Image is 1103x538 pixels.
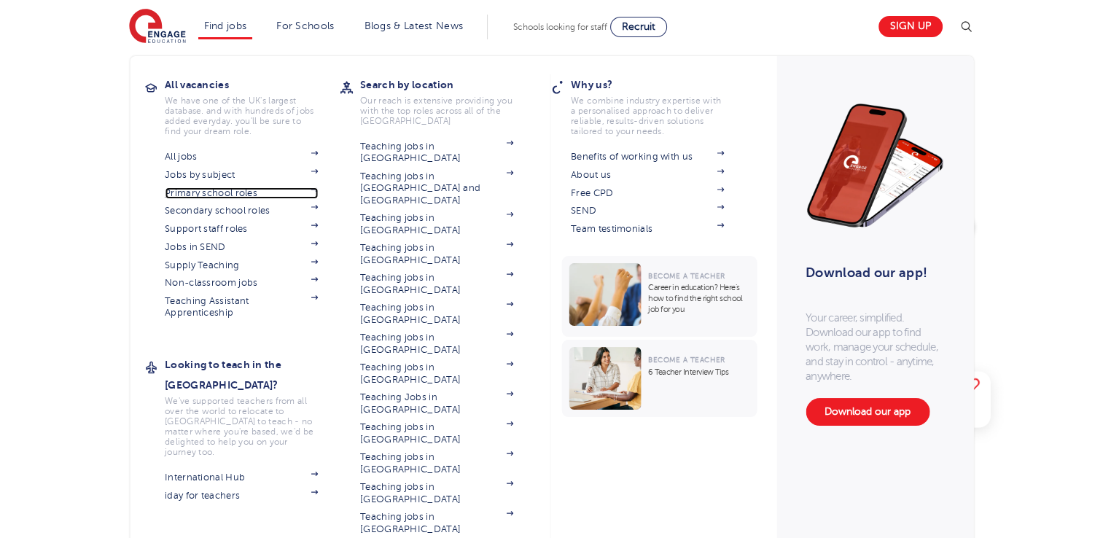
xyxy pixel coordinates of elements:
[648,367,749,378] p: 6 Teacher Interview Tips
[360,421,513,445] a: Teaching jobs in [GEOGRAPHIC_DATA]
[360,511,513,535] a: Teaching jobs in [GEOGRAPHIC_DATA]
[360,74,535,95] h3: Search by location
[360,451,513,475] a: Teaching jobs in [GEOGRAPHIC_DATA]
[622,21,655,32] span: Recruit
[610,17,667,37] a: Recruit
[806,398,929,426] a: Download our app
[571,223,724,235] a: Team testimonials
[129,9,186,45] img: Engage Education
[648,282,749,315] p: Career in education? Here’s how to find the right school job for you
[276,20,334,31] a: For Schools
[365,20,464,31] a: Blogs & Latest News
[165,241,318,253] a: Jobs in SEND
[165,472,318,483] a: International Hub
[360,272,513,296] a: Teaching jobs in [GEOGRAPHIC_DATA]
[165,260,318,271] a: Supply Teaching
[571,169,724,181] a: About us
[648,272,725,280] span: Become a Teacher
[165,295,318,319] a: Teaching Assistant Apprenticeship
[360,391,513,416] a: Teaching Jobs in [GEOGRAPHIC_DATA]
[571,74,746,95] h3: Why us?
[360,141,513,165] a: Teaching jobs in [GEOGRAPHIC_DATA]
[571,74,746,136] a: Why us?We combine industry expertise with a personalised approach to deliver reliable, results-dr...
[360,212,513,236] a: Teaching jobs in [GEOGRAPHIC_DATA]
[571,187,724,199] a: Free CPD
[165,187,318,199] a: Primary school roles
[648,356,725,364] span: Become a Teacher
[165,490,318,502] a: iday for teachers
[806,311,944,383] p: Your career, simplified. Download our app to find work, manage your schedule, and stay in control...
[165,396,318,457] p: We've supported teachers from all over the world to relocate to [GEOGRAPHIC_DATA] to teach - no m...
[360,171,513,206] a: Teaching jobs in [GEOGRAPHIC_DATA] and [GEOGRAPHIC_DATA]
[165,354,340,395] h3: Looking to teach in the [GEOGRAPHIC_DATA]?
[561,256,760,337] a: Become a TeacherCareer in education? Here’s how to find the right school job for you
[165,205,318,217] a: Secondary school roles
[360,481,513,505] a: Teaching jobs in [GEOGRAPHIC_DATA]
[165,74,340,136] a: All vacanciesWe have one of the UK's largest database. and with hundreds of jobs added everyday. ...
[165,354,340,457] a: Looking to teach in the [GEOGRAPHIC_DATA]?We've supported teachers from all over the world to rel...
[360,74,535,126] a: Search by locationOur reach is extensive providing you with the top roles across all of the [GEOG...
[878,16,943,37] a: Sign up
[806,257,938,289] h3: Download our app!
[561,340,760,417] a: Become a Teacher6 Teacher Interview Tips
[360,362,513,386] a: Teaching jobs in [GEOGRAPHIC_DATA]
[165,95,318,136] p: We have one of the UK's largest database. and with hundreds of jobs added everyday. you'll be sur...
[360,302,513,326] a: Teaching jobs in [GEOGRAPHIC_DATA]
[360,95,513,126] p: Our reach is extensive providing you with the top roles across all of the [GEOGRAPHIC_DATA]
[360,242,513,266] a: Teaching jobs in [GEOGRAPHIC_DATA]
[165,74,340,95] h3: All vacancies
[165,223,318,235] a: Support staff roles
[165,169,318,181] a: Jobs by subject
[165,277,318,289] a: Non-classroom jobs
[571,95,724,136] p: We combine industry expertise with a personalised approach to deliver reliable, results-driven so...
[360,332,513,356] a: Teaching jobs in [GEOGRAPHIC_DATA]
[513,22,607,32] span: Schools looking for staff
[571,151,724,163] a: Benefits of working with us
[165,151,318,163] a: All jobs
[204,20,247,31] a: Find jobs
[571,205,724,217] a: SEND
